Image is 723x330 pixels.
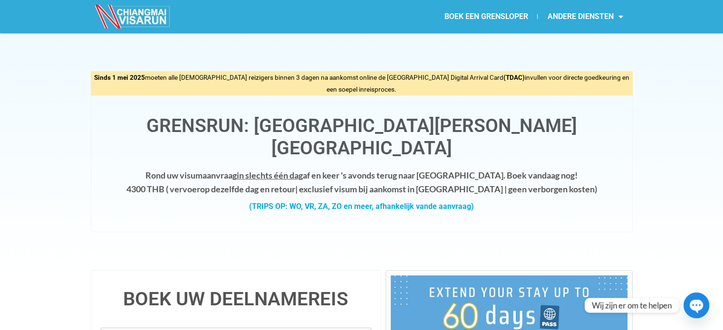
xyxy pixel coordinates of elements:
[145,74,503,81] font: moeten alle [DEMOGRAPHIC_DATA] reizigers binnen 3 dagen na aankomst online de [GEOGRAPHIC_DATA] D...
[503,74,525,81] font: (TDAC)
[547,12,613,21] font: ANDERE DIENSTEN
[444,12,528,21] font: BOEK EEN GRENSLOPER
[303,170,578,180] font: af en keer 's avonds terug naar [GEOGRAPHIC_DATA]. Boek vandaag nog!
[126,184,200,194] font: 4300 THB ( vervoer
[434,6,537,28] a: BOEK EEN GRENSLOPER
[200,184,295,194] font: op dezelfde dag en retour
[94,74,145,81] font: Sinds 1 mei 2025
[361,6,632,28] nav: Menu
[249,202,428,211] font: (TRIPS OP: WO, VR, ZA, ZO en meer, afhankelijk van
[428,202,474,211] font: de aanvraag)
[538,6,632,28] a: ANDERE DIENSTEN
[123,288,348,310] font: BOEK UW DEELNAMEREIS
[146,115,577,159] font: Grensrun: [GEOGRAPHIC_DATA][PERSON_NAME][GEOGRAPHIC_DATA]
[295,184,597,194] font: | exclusief visum bij aankomst in [GEOGRAPHIC_DATA] | geen verborgen kosten)
[237,170,303,180] font: in slechts één dag
[145,170,237,180] font: Rond uw visumaanvraag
